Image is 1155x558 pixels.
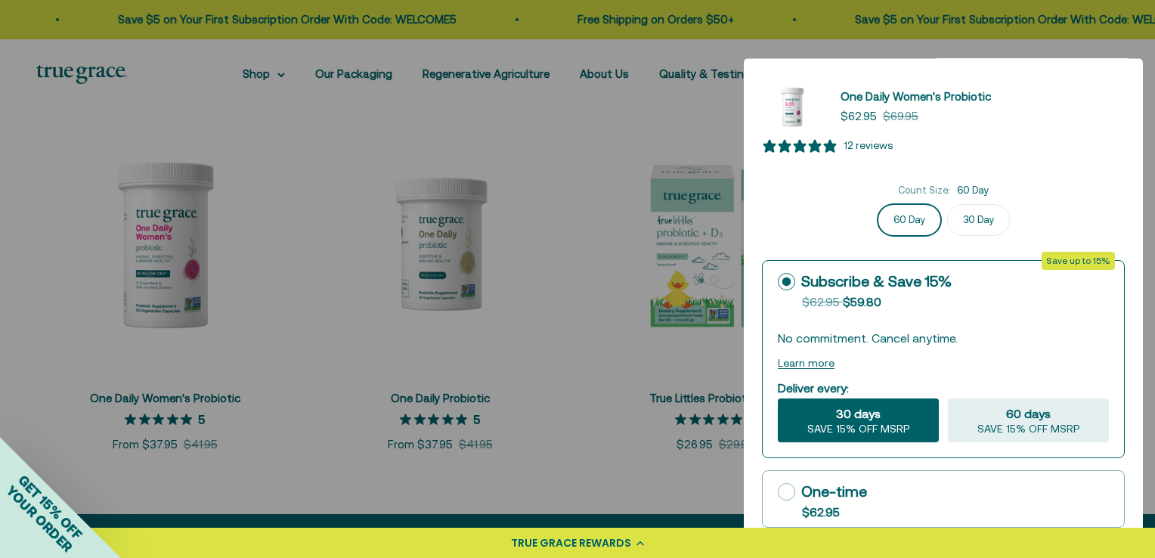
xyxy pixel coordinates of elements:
[957,183,989,199] span: 60 Day
[841,88,991,106] a: One Daily Women's Probiotic
[762,137,893,153] div: 5 stars, 12 ratings
[844,137,893,153] div: 12 reviews
[3,482,76,555] span: YOUR ORDER
[511,535,631,551] div: TRUE GRACE REWARDS
[841,107,877,126] sale-price: $62.95
[762,76,822,137] img: Daily Probiotic for Women's Vaginal, Digestive, and Immune Support* - 90 Billion CFU at time of m...
[898,183,951,199] legend: Count Size:
[883,107,918,126] compare-at-price: $69.95
[15,472,85,542] span: GET 15% OFF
